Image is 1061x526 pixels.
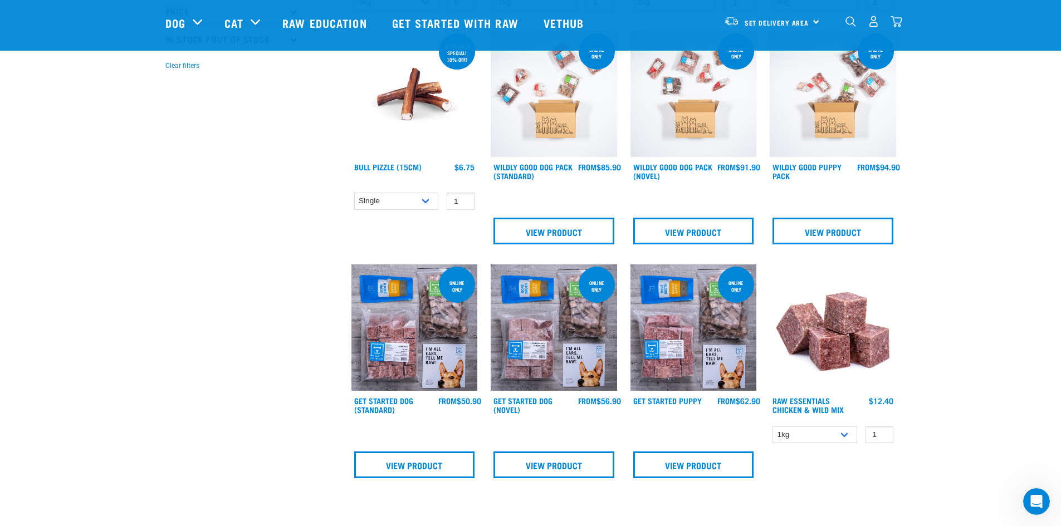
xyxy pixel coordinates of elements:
div: September special! 10% off! [439,38,475,68]
a: Raw Education [271,1,380,45]
img: Dog Novel 0 2sec [630,31,757,158]
div: $62.90 [717,396,760,405]
a: Wildly Good Puppy Pack [772,165,842,178]
a: Get Started Puppy [633,399,702,402]
div: online only [718,274,754,298]
img: NPS Puppy Update [630,264,757,391]
div: $12.40 [869,396,893,405]
div: $85.90 [578,163,621,171]
img: NSP Dog Novel Update [491,264,617,391]
div: $91.90 [717,163,760,171]
span: FROM [857,165,876,169]
div: $56.90 [578,396,621,405]
div: online only [439,274,475,298]
a: Get Started Dog (Novel) [493,399,552,411]
span: FROM [438,399,457,402]
img: Dog 0 2sec [491,31,617,158]
a: View Product [633,218,754,244]
img: home-icon@2x.png [891,16,902,27]
a: Cat [224,14,243,31]
button: Clear filters [165,61,199,71]
a: View Product [633,451,754,478]
div: Online Only [579,41,615,65]
a: Get started with Raw [381,1,532,45]
iframe: Intercom live chat [1023,488,1050,515]
div: Online Only [858,41,894,65]
a: Vethub [532,1,598,45]
img: Pile Of Cubed Chicken Wild Meat Mix [770,264,896,391]
div: $6.75 [454,163,475,171]
a: Dog [165,14,185,31]
input: 1 [866,426,893,444]
span: FROM [717,165,736,169]
div: online only [579,274,615,298]
img: user.png [868,16,879,27]
a: View Product [354,451,475,478]
img: home-icon-1@2x.png [845,16,856,27]
a: View Product [772,218,893,244]
img: Bull Pizzle [351,31,478,158]
a: Wildly Good Dog Pack (Novel) [633,165,712,178]
img: NSP Dog Standard Update [351,264,478,391]
a: View Product [493,218,614,244]
a: Raw Essentials Chicken & Wild Mix [772,399,844,411]
span: FROM [578,399,596,402]
div: $94.90 [857,163,900,171]
span: FROM [717,399,736,402]
span: FROM [578,165,596,169]
input: 1 [447,193,475,210]
div: Online Only [718,41,754,65]
a: View Product [493,451,614,478]
div: $50.90 [438,396,481,405]
img: Puppy 0 2sec [770,31,896,158]
img: van-moving.png [724,16,739,26]
a: Wildly Good Dog Pack (Standard) [493,165,573,178]
a: Bull Pizzle (15cm) [354,165,422,169]
a: Get Started Dog (Standard) [354,399,413,411]
span: Set Delivery Area [745,21,809,24]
